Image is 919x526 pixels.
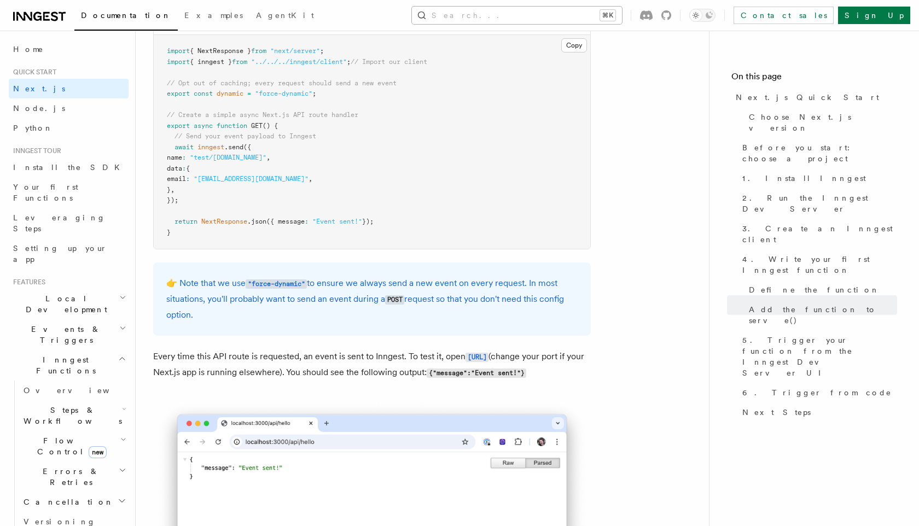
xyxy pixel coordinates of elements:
a: Install the SDK [9,157,129,177]
span: { inngest } [190,58,232,66]
span: Leveraging Steps [13,213,106,233]
button: Cancellation [19,492,129,512]
a: Your first Functions [9,177,129,208]
span: 5. Trigger your function from the Inngest Dev Server UI [742,335,897,378]
a: Contact sales [734,7,834,24]
span: }); [362,218,374,225]
span: from [232,58,247,66]
span: 4. Write your first Inngest function [742,254,897,276]
span: import [167,58,190,66]
span: () { [263,122,278,130]
span: Python [13,124,53,132]
span: Inngest Functions [9,354,118,376]
span: inngest [197,143,224,151]
span: , [171,186,175,194]
a: Next.js Quick Start [731,87,897,107]
span: { NextResponse } [190,47,251,55]
button: Inngest Functions [9,350,129,381]
span: // Import our client [351,58,427,66]
span: : [182,165,186,172]
a: Home [9,39,129,59]
button: Steps & Workflows [19,400,129,431]
span: // Opt out of caching; every request should send a new event [167,79,397,87]
a: Next.js [9,79,129,98]
p: 👉 Note that we use to ensure we always send a new event on every request. In most situations, you... [166,276,578,323]
code: "force-dynamic" [246,279,307,289]
button: Search...⌘K [412,7,622,24]
span: new [89,446,107,458]
span: ({ [243,143,251,151]
span: ; [312,90,316,97]
span: async [194,122,213,130]
span: GET [251,122,263,130]
p: Every time this API route is requested, an event is sent to Inngest. To test it, open (change you... [153,349,591,381]
span: Before you start: choose a project [742,142,897,164]
span: , [266,154,270,161]
span: AgentKit [256,11,314,20]
a: Add the function to serve() [744,300,897,330]
span: 3. Create an Inngest client [742,223,897,245]
a: Leveraging Steps [9,208,129,238]
span: "[EMAIL_ADDRESS][DOMAIN_NAME]" [194,175,309,183]
a: Define the function [744,280,897,300]
span: "force-dynamic" [255,90,312,97]
span: Next.js [13,84,65,93]
span: "Event sent!" [312,218,362,225]
button: Events & Triggers [9,319,129,350]
a: 1. Install Inngest [738,168,897,188]
code: {"message":"Event sent!"} [427,369,526,378]
a: 3. Create an Inngest client [738,219,897,249]
a: Choose Next.js version [744,107,897,138]
a: Sign Up [838,7,910,24]
h4: On this page [731,70,897,87]
span: } [167,186,171,194]
span: 6. Trigger from code [742,387,892,398]
span: : [182,154,186,161]
a: Node.js [9,98,129,118]
a: Documentation [74,3,178,31]
a: "force-dynamic" [246,278,307,288]
span: Errors & Retries [19,466,119,488]
span: { [186,165,190,172]
span: Setting up your app [13,244,107,264]
span: = [247,90,251,97]
span: } [167,229,171,236]
span: Next Steps [742,407,811,418]
button: Errors & Retries [19,461,129,492]
span: .json [247,218,266,225]
span: Your first Functions [13,183,78,202]
span: , [309,175,312,183]
span: import [167,47,190,55]
button: Local Development [9,289,129,319]
span: Overview [24,386,136,395]
span: data [167,165,182,172]
a: Setting up your app [9,238,129,269]
span: email [167,175,186,183]
code: POST [385,295,404,305]
span: "../../../inngest/client" [251,58,347,66]
span: // Send your event payload to Inngest [175,132,316,140]
span: Steps & Workflows [19,405,122,426]
span: Examples [184,11,243,20]
span: 1. Install Inngest [742,173,866,184]
span: Inngest tour [9,147,61,155]
a: [URL] [466,351,488,361]
a: 6. Trigger from code [738,383,897,402]
span: ; [347,58,351,66]
span: Add the function to serve() [749,304,897,326]
span: Define the function [749,284,880,295]
a: AgentKit [249,3,321,30]
span: "test/[DOMAIN_NAME]" [190,154,266,161]
span: "next/server" [270,47,320,55]
span: return [175,218,197,225]
span: : [305,218,309,225]
code: [URL] [466,353,488,362]
button: Copy [561,38,587,52]
span: ({ message [266,218,305,225]
button: Toggle dark mode [689,9,716,22]
span: Cancellation [19,496,114,507]
a: 2. Run the Inngest Dev Server [738,188,897,219]
span: Flow Control [19,435,120,457]
span: Choose Next.js version [749,112,897,133]
span: Features [9,278,45,287]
